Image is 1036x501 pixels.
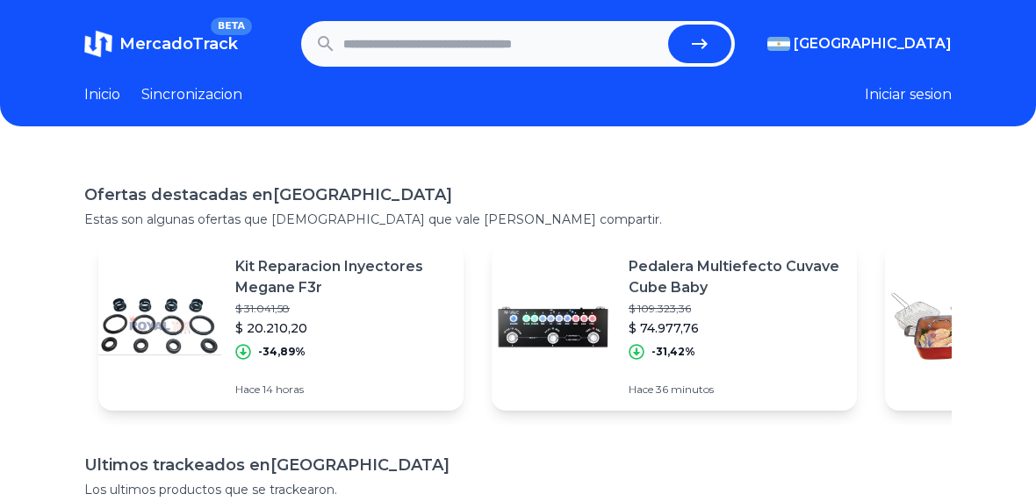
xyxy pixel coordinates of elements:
a: Featured imagePedalera Multiefecto Cuvave Cube Baby$ 109.323,36$ 74.977,76-31,42%Hace 36 minutos [492,242,857,411]
p: Kit Reparacion Inyectores Megane F3r [235,256,450,298]
img: Featured image [98,265,221,388]
img: Argentina [767,37,790,51]
span: [GEOGRAPHIC_DATA] [794,33,952,54]
p: Pedalera Multiefecto Cuvave Cube Baby [629,256,843,298]
a: MercadoTrackBETA [84,30,238,58]
button: [GEOGRAPHIC_DATA] [767,33,952,54]
p: -31,42% [651,345,695,359]
span: BETA [211,18,252,35]
p: $ 31.041,58 [235,302,450,316]
h1: Ofertas destacadas en [GEOGRAPHIC_DATA] [84,183,952,207]
p: $ 20.210,20 [235,319,450,337]
img: MercadoTrack [84,30,112,58]
img: Featured image [492,265,615,388]
h1: Ultimos trackeados en [GEOGRAPHIC_DATA] [84,453,952,477]
p: $ 109.323,36 [629,302,843,316]
a: Featured imageKit Reparacion Inyectores Megane F3r$ 31.041,58$ 20.210,20-34,89%Hace 14 horas [98,242,464,411]
p: -34,89% [258,345,306,359]
p: $ 74.977,76 [629,319,843,337]
p: Hace 36 minutos [629,383,843,397]
img: Featured image [885,265,1008,388]
a: Inicio [84,84,120,105]
button: Iniciar sesion [865,84,952,105]
a: Sincronizacion [141,84,242,105]
p: Los ultimos productos que se trackearon. [84,481,952,498]
p: Estas son algunas ofertas que [DEMOGRAPHIC_DATA] que vale [PERSON_NAME] compartir. [84,211,952,228]
p: Hace 14 horas [235,383,450,397]
span: MercadoTrack [119,34,238,54]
